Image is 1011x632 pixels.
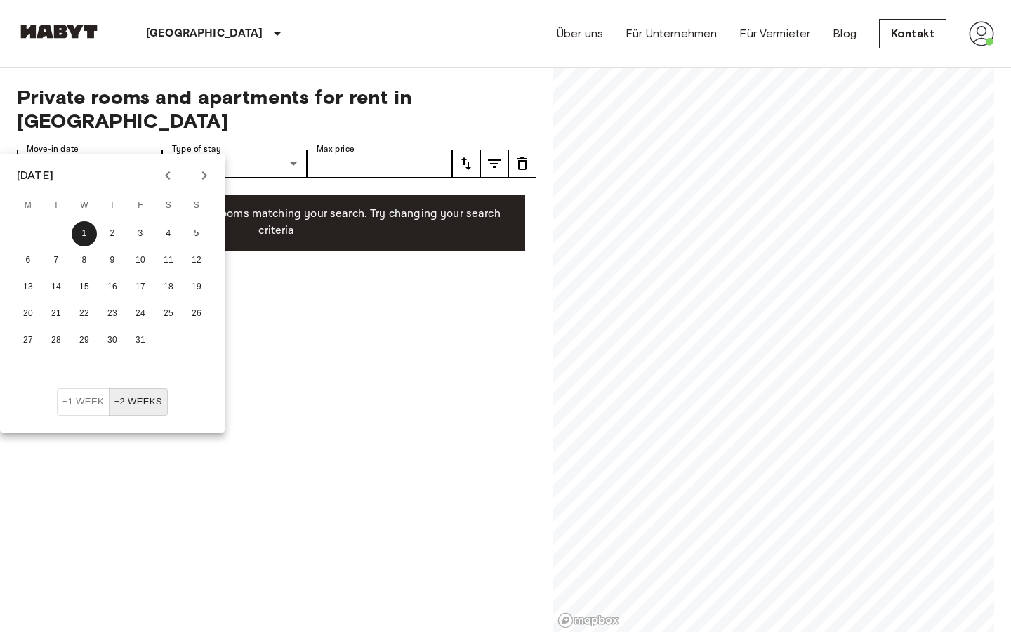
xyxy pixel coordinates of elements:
[184,192,209,220] span: Sunday
[72,275,97,300] button: 15
[44,328,69,353] button: 28
[72,192,97,220] span: Wednesday
[192,164,216,187] button: Next month
[626,25,717,42] a: Für Unternehmen
[128,275,153,300] button: 17
[15,275,41,300] button: 13
[128,192,153,220] span: Friday
[100,275,125,300] button: 16
[39,206,514,239] p: Unfortunately there are no free rooms matching your search. Try changing your search criteria
[100,301,125,327] button: 23
[156,248,181,273] button: 11
[57,388,110,416] button: ±1 week
[156,192,181,220] span: Saturday
[44,301,69,327] button: 21
[15,328,41,353] button: 27
[969,21,994,46] img: avatar
[17,25,101,39] img: Habyt
[128,301,153,327] button: 24
[508,150,536,178] button: tune
[317,143,355,155] label: Max price
[480,150,508,178] button: tune
[57,388,168,416] div: Move In Flexibility
[557,25,603,42] a: Über uns
[72,221,97,246] button: 1
[44,275,69,300] button: 14
[128,248,153,273] button: 10
[128,221,153,246] button: 3
[72,328,97,353] button: 29
[172,143,221,155] label: Type of stay
[452,150,480,178] button: tune
[156,221,181,246] button: 4
[17,85,536,133] span: Private rooms and apartments for rent in [GEOGRAPHIC_DATA]
[184,248,209,273] button: 12
[15,301,41,327] button: 20
[100,221,125,246] button: 2
[17,167,53,184] div: [DATE]
[557,612,619,628] a: Mapbox logo
[109,388,168,416] button: ±2 weeks
[100,328,125,353] button: 30
[27,143,79,155] label: Move-in date
[156,275,181,300] button: 18
[15,248,41,273] button: 6
[833,25,857,42] a: Blog
[44,192,69,220] span: Tuesday
[100,192,125,220] span: Thursday
[44,248,69,273] button: 7
[879,19,946,48] a: Kontakt
[72,301,97,327] button: 22
[15,192,41,220] span: Monday
[184,221,209,246] button: 5
[184,275,209,300] button: 19
[739,25,810,42] a: Für Vermieter
[156,164,180,187] button: Previous month
[146,25,263,42] p: [GEOGRAPHIC_DATA]
[100,248,125,273] button: 9
[156,301,181,327] button: 25
[128,328,153,353] button: 31
[184,301,209,327] button: 26
[72,248,97,273] button: 8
